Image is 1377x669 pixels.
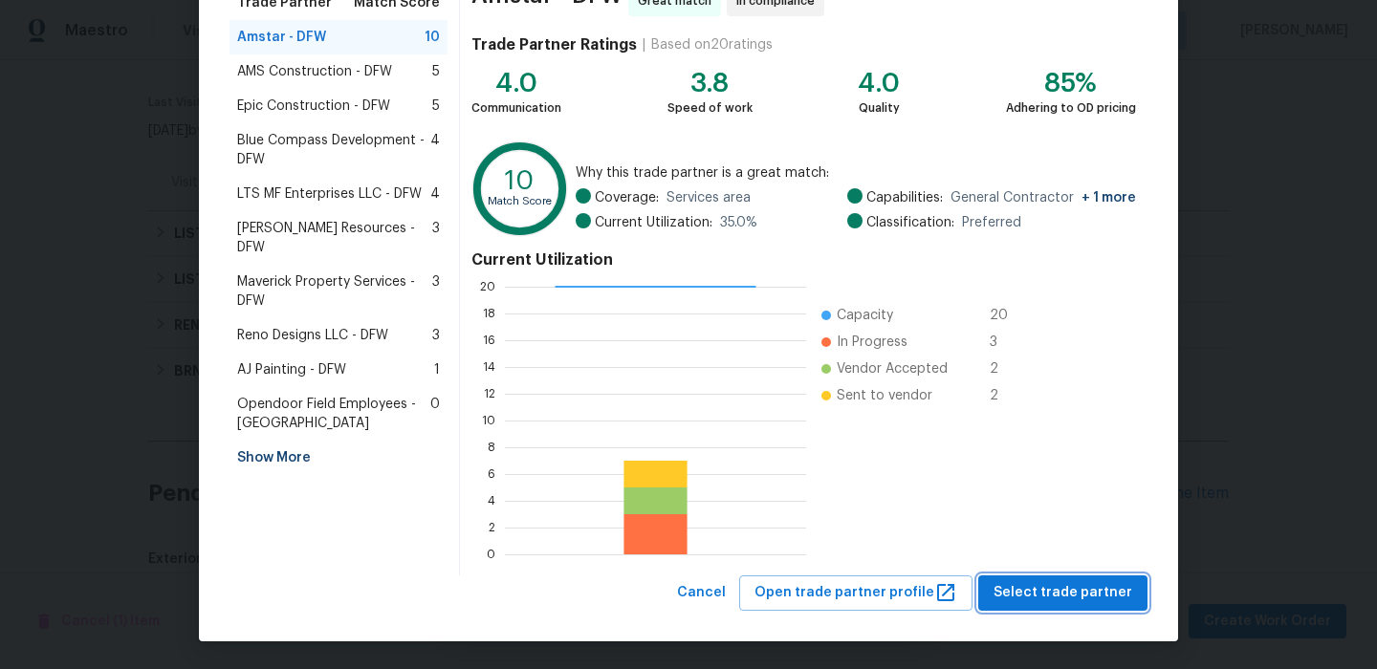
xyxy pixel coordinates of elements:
[237,131,430,169] span: Blue Compass Development - DFW
[237,395,430,433] span: Opendoor Field Employees - [GEOGRAPHIC_DATA]
[471,98,561,118] div: Communication
[667,188,751,207] span: Services area
[471,74,561,93] div: 4.0
[237,219,432,257] span: [PERSON_NAME] Resources - DFW
[677,581,726,605] span: Cancel
[978,575,1147,611] button: Select trade partner
[432,219,440,257] span: 3
[837,359,948,378] span: Vendor Accepted
[483,361,495,373] text: 14
[951,188,1136,207] span: General Contractor
[430,184,440,204] span: 4
[994,581,1132,605] span: Select trade partner
[488,196,552,206] text: Match Score
[739,575,973,611] button: Open trade partner profile
[858,98,900,118] div: Quality
[1006,98,1136,118] div: Adhering to OD pricing
[1082,191,1136,205] span: + 1 more
[637,35,651,54] div: |
[720,213,757,232] span: 35.0 %
[837,386,932,405] span: Sent to vendor
[237,97,390,116] span: Epic Construction - DFW
[962,213,1021,232] span: Preferred
[229,441,448,475] div: Show More
[471,250,1136,270] h4: Current Utilization
[432,272,440,311] span: 3
[990,333,1020,352] span: 3
[432,326,440,345] span: 3
[866,188,943,207] span: Capabilities:
[425,28,440,47] span: 10
[483,334,495,346] text: 16
[237,326,388,345] span: Reno Designs LLC - DFW
[576,163,1136,183] span: Why this trade partner is a great match:
[837,306,893,325] span: Capacity
[482,415,495,426] text: 10
[595,213,712,232] span: Current Utilization:
[990,359,1020,378] span: 2
[667,74,753,93] div: 3.8
[237,62,392,81] span: AMS Construction - DFW
[487,549,495,560] text: 0
[237,184,422,204] span: LTS MF Enterprises LLC - DFW
[505,167,535,194] text: 10
[237,28,326,47] span: Amstar - DFW
[430,131,440,169] span: 4
[651,35,773,54] div: Based on 20 ratings
[483,308,495,319] text: 18
[667,98,753,118] div: Speed of work
[434,360,440,379] span: 1
[237,272,432,311] span: Maverick Property Services - DFW
[471,35,637,54] h4: Trade Partner Ratings
[432,62,440,81] span: 5
[430,395,440,433] span: 0
[484,388,495,399] text: 12
[480,281,495,292] text: 20
[488,468,495,480] text: 6
[1006,74,1136,93] div: 85%
[669,575,733,611] button: Cancel
[866,213,954,232] span: Classification:
[488,442,495,453] text: 8
[489,522,495,533] text: 2
[754,581,957,605] span: Open trade partner profile
[432,97,440,116] span: 5
[837,333,907,352] span: In Progress
[488,495,495,507] text: 4
[858,74,900,93] div: 4.0
[595,188,659,207] span: Coverage:
[237,360,346,379] span: AJ Painting - DFW
[990,386,1020,405] span: 2
[990,306,1020,325] span: 20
